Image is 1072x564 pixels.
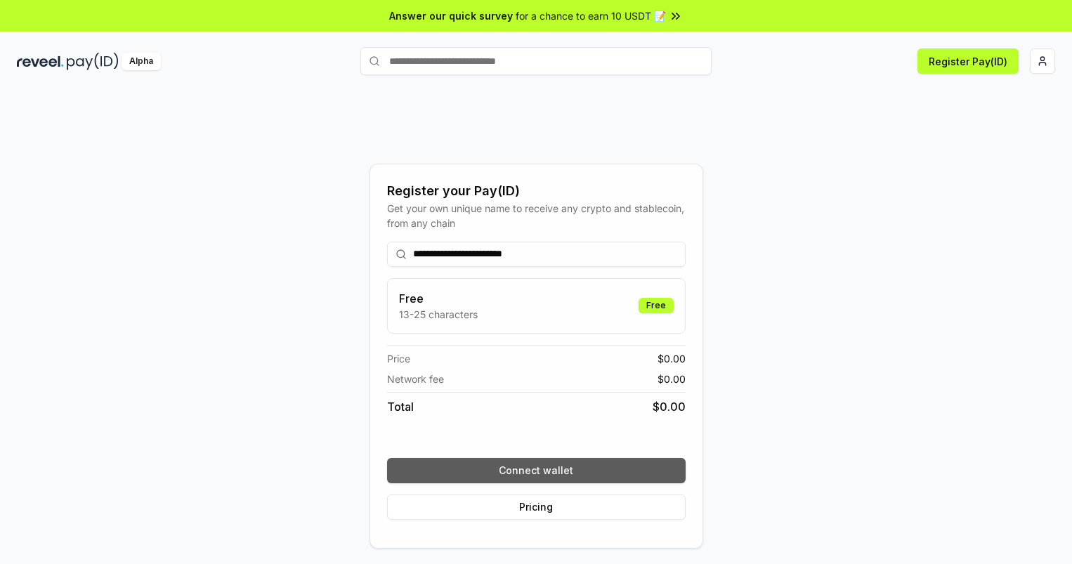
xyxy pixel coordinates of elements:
[917,48,1019,74] button: Register Pay(ID)
[653,398,686,415] span: $ 0.00
[387,458,686,483] button: Connect wallet
[387,372,444,386] span: Network fee
[387,201,686,230] div: Get your own unique name to receive any crypto and stablecoin, from any chain
[387,181,686,201] div: Register your Pay(ID)
[399,290,478,307] h3: Free
[67,53,119,70] img: pay_id
[17,53,64,70] img: reveel_dark
[387,398,414,415] span: Total
[658,351,686,366] span: $ 0.00
[387,494,686,520] button: Pricing
[399,307,478,322] p: 13-25 characters
[516,8,666,23] span: for a chance to earn 10 USDT 📝
[389,8,513,23] span: Answer our quick survey
[658,372,686,386] span: $ 0.00
[387,351,410,366] span: Price
[122,53,161,70] div: Alpha
[639,298,674,313] div: Free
